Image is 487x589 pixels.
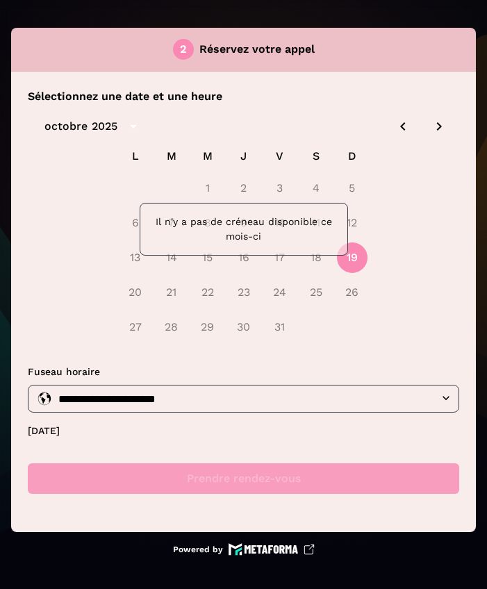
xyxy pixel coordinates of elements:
a: Powered by [173,543,315,556]
p: [DATE] [28,424,459,438]
div: 2025 [92,118,117,135]
span: V [267,142,292,170]
p: Réservez votre appel [199,41,315,58]
button: calendar view is open, switch to year view [122,115,145,138]
span: S [304,142,329,170]
p: Sélectionnez une date et une heure [28,88,459,105]
p: Il n'y a pas de créneau disponible ce mois-ci [151,215,336,244]
div: 2 [180,44,186,55]
button: Previous month [391,115,415,138]
span: L [123,142,148,170]
span: D [340,142,365,170]
span: M [195,142,220,170]
div: octobre [44,118,88,135]
button: Next month [427,115,451,138]
span: M [159,142,184,170]
p: Powered by [173,544,223,555]
p: Fuseau horaire [28,365,459,379]
button: Open [438,390,454,406]
span: J [231,142,256,170]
